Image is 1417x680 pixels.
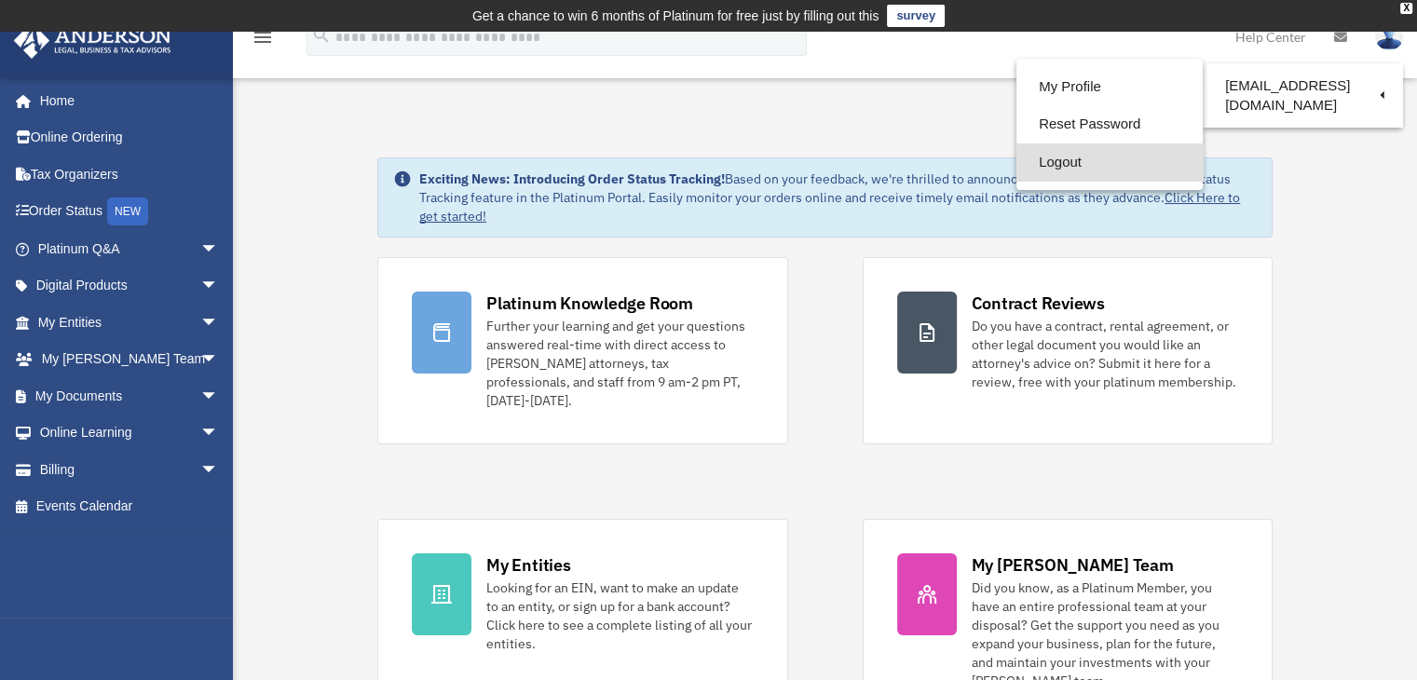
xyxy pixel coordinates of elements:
a: survey [887,5,945,27]
a: Events Calendar [13,488,247,525]
a: My Profile [1016,68,1203,106]
a: Logout [1016,143,1203,182]
a: Platinum Q&Aarrow_drop_down [13,230,247,267]
a: [EMAIL_ADDRESS][DOMAIN_NAME] [1203,68,1403,123]
div: close [1400,3,1412,14]
a: menu [252,33,274,48]
a: Tax Organizers [13,156,247,193]
div: Contract Reviews [972,292,1105,315]
div: Based on your feedback, we're thrilled to announce the launch of our new Order Status Tracking fe... [419,170,1257,225]
i: menu [252,26,274,48]
span: arrow_drop_down [200,341,238,379]
span: arrow_drop_down [200,451,238,489]
a: Contract Reviews Do you have a contract, rental agreement, or other legal document you would like... [863,257,1273,444]
i: search [311,25,332,46]
div: My Entities [486,553,570,577]
div: NEW [107,197,148,225]
div: Looking for an EIN, want to make an update to an entity, or sign up for a bank account? Click her... [486,578,753,653]
a: My [PERSON_NAME] Teamarrow_drop_down [13,341,247,378]
a: Online Learningarrow_drop_down [13,415,247,452]
a: Digital Productsarrow_drop_down [13,267,247,305]
a: Order StatusNEW [13,193,247,231]
span: arrow_drop_down [200,377,238,415]
div: Platinum Knowledge Room [486,292,693,315]
span: arrow_drop_down [200,304,238,342]
strong: Exciting News: Introducing Order Status Tracking! [419,170,725,187]
a: Home [13,82,238,119]
span: arrow_drop_down [200,230,238,268]
a: Billingarrow_drop_down [13,451,247,488]
a: Platinum Knowledge Room Further your learning and get your questions answered real-time with dire... [377,257,787,444]
div: My [PERSON_NAME] Team [972,553,1174,577]
a: My Entitiesarrow_drop_down [13,304,247,341]
div: Get a chance to win 6 months of Platinum for free just by filling out this [472,5,879,27]
img: User Pic [1375,23,1403,50]
a: Click Here to get started! [419,189,1240,224]
a: My Documentsarrow_drop_down [13,377,247,415]
span: arrow_drop_down [200,267,238,306]
span: arrow_drop_down [200,415,238,453]
a: Reset Password [1016,105,1203,143]
div: Further your learning and get your questions answered real-time with direct access to [PERSON_NAM... [486,317,753,410]
div: Do you have a contract, rental agreement, or other legal document you would like an attorney's ad... [972,317,1238,391]
img: Anderson Advisors Platinum Portal [8,22,177,59]
a: Online Ordering [13,119,247,156]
